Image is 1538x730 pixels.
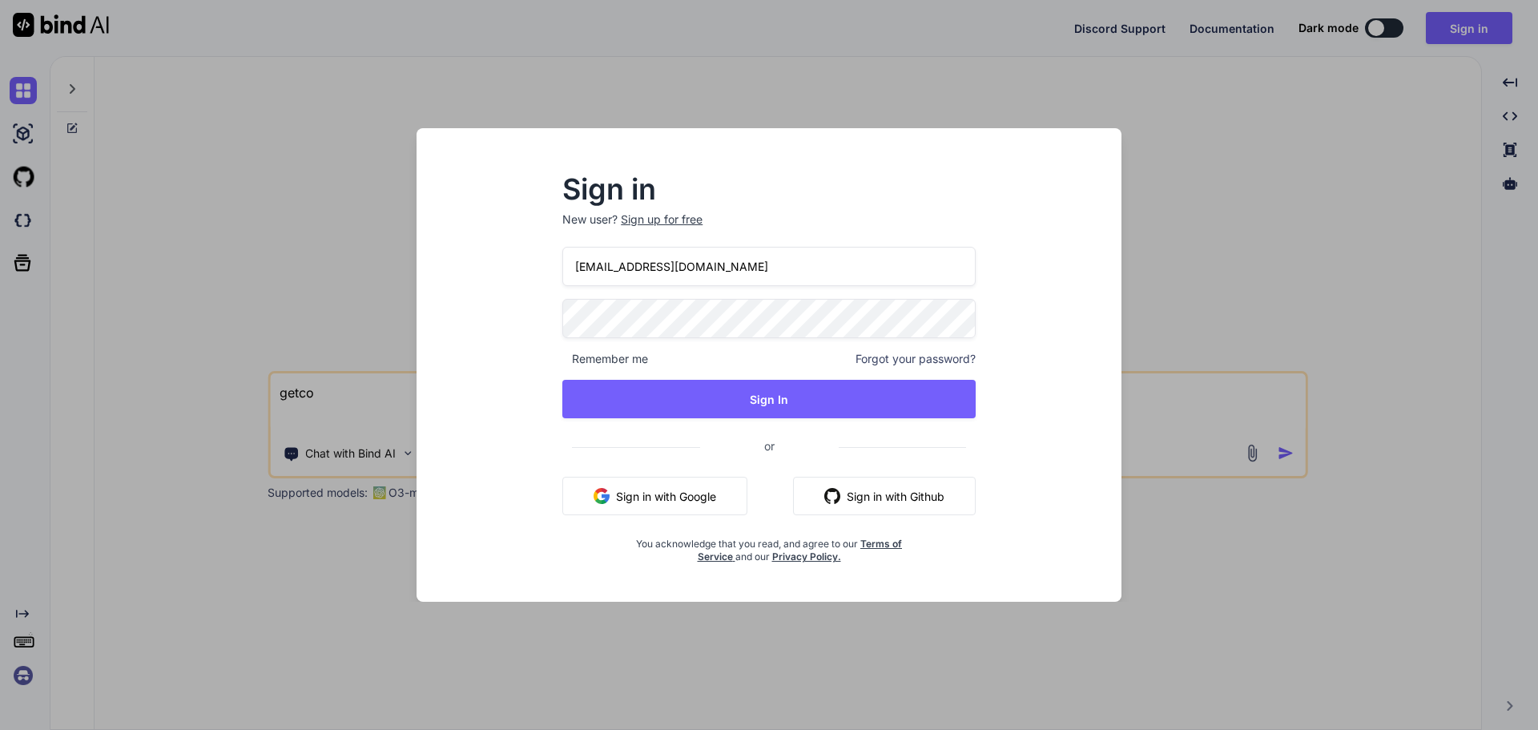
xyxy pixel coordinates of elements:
h2: Sign in [562,176,976,202]
div: You acknowledge that you read, and agree to our and our [631,528,907,563]
span: Remember me [562,351,648,367]
button: Sign in with Github [793,477,976,515]
input: Login or Email [562,247,976,286]
span: or [700,426,839,466]
p: New user? [562,212,976,247]
button: Sign In [562,380,976,418]
div: Sign up for free [621,212,703,228]
button: Sign in with Google [562,477,747,515]
span: Forgot your password? [856,351,976,367]
img: github [824,488,840,504]
img: google [594,488,610,504]
a: Terms of Service [698,538,903,563]
a: Privacy Policy. [772,551,841,563]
